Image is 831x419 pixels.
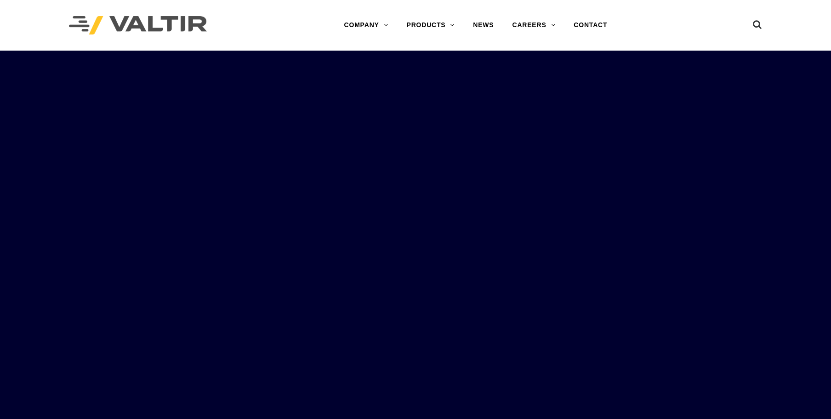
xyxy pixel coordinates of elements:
[564,16,616,34] a: CONTACT
[398,16,464,34] a: PRODUCTS
[464,16,503,34] a: NEWS
[503,16,564,34] a: CAREERS
[69,16,207,35] img: Valtir
[335,16,398,34] a: COMPANY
